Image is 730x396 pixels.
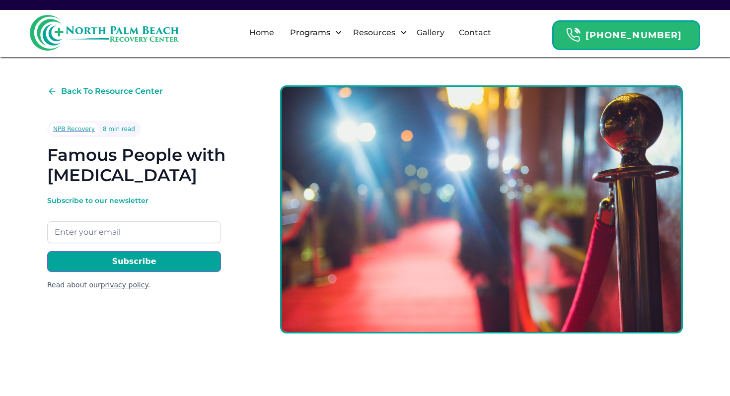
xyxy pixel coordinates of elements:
h1: Famous People with [MEDICAL_DATA] [47,145,248,186]
div: Resources [351,27,398,39]
div: Read about our . [47,280,221,290]
div: Subscribe to our newsletter [47,196,221,205]
div: Programs [288,27,333,39]
div: NPB Recovery [53,124,95,134]
img: Header Calendar Icons [566,27,581,43]
a: Header Calendar Icons[PHONE_NUMBER] [552,15,700,50]
input: Enter your email [47,221,221,243]
input: Subscribe [47,251,221,272]
strong: [PHONE_NUMBER] [585,30,682,41]
div: 8 min read [103,124,135,134]
a: Gallery [411,17,450,49]
div: Back To Resource Center [61,85,163,97]
a: Home [243,17,280,49]
a: NPB Recovery [49,123,99,135]
a: Back To Resource Center [47,85,163,97]
div: Resources [345,17,410,49]
form: Email Form [47,196,221,290]
div: Programs [282,17,345,49]
a: privacy policy [101,281,148,289]
a: Contact [453,17,497,49]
